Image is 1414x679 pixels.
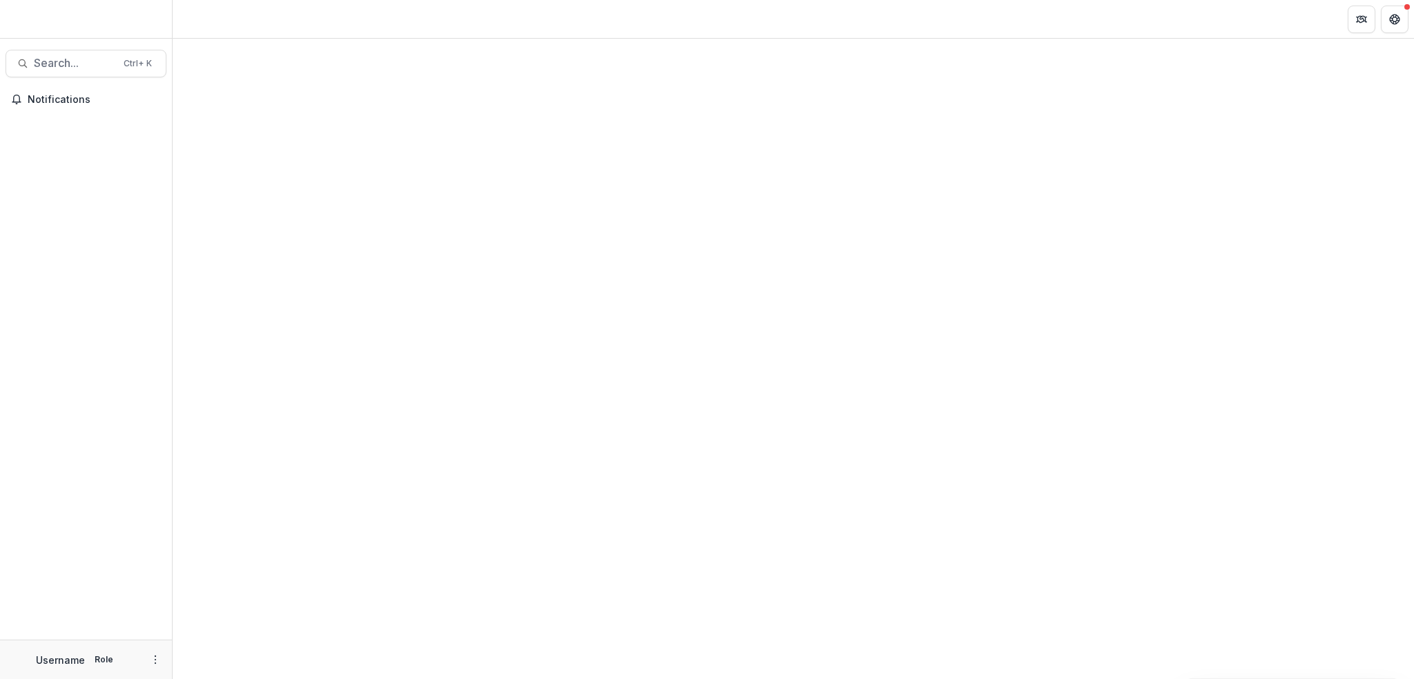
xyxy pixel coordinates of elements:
button: Search... [6,50,166,77]
button: Partners [1348,6,1375,33]
nav: breadcrumb [178,9,237,29]
p: Role [90,653,117,666]
span: Notifications [28,94,161,106]
button: Get Help [1381,6,1408,33]
p: Username [36,653,85,667]
button: More [147,651,164,668]
button: Notifications [6,88,166,111]
div: Ctrl + K [121,56,155,71]
span: Search... [34,57,115,70]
